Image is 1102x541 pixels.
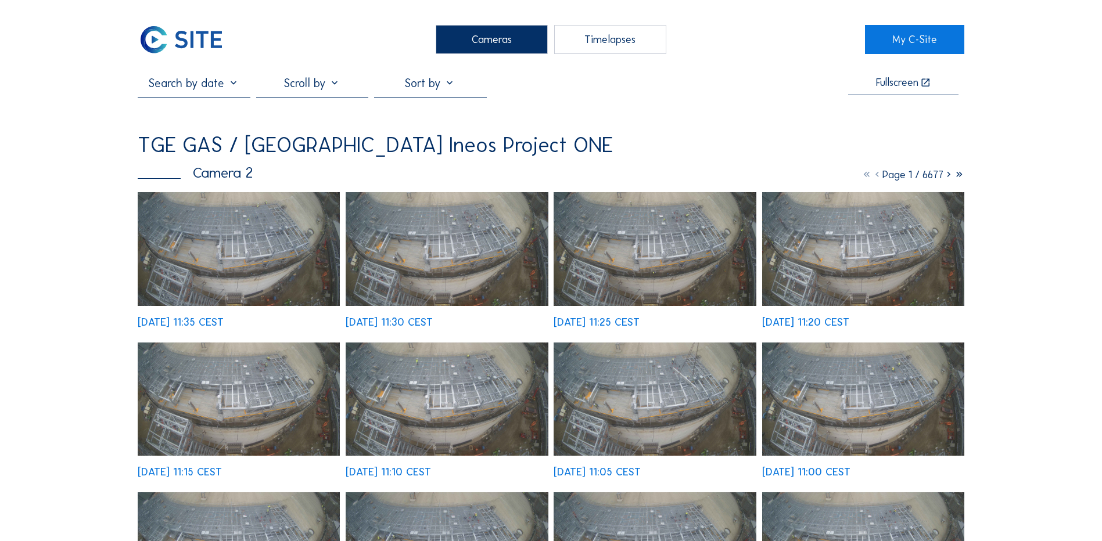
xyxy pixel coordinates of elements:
div: [DATE] 11:20 CEST [762,317,849,327]
img: image_53767802 [762,192,964,306]
div: Timelapses [554,25,666,54]
img: image_53767553 [346,342,548,456]
div: [DATE] 11:10 CEST [346,467,431,477]
div: [DATE] 11:00 CEST [762,467,850,477]
span: Page 1 / 6677 [882,168,943,181]
img: C-SITE Logo [138,25,224,54]
div: [DATE] 11:30 CEST [346,317,433,327]
div: Cameras [436,25,548,54]
div: [DATE] 11:35 CEST [138,317,224,327]
img: image_53767733 [138,342,340,456]
div: Fullscreen [876,77,918,88]
div: Camera 2 [138,165,253,180]
div: [DATE] 11:15 CEST [138,467,222,477]
img: image_53767293 [762,342,964,456]
a: C-SITE Logo [138,25,237,54]
div: TGE GAS / [GEOGRAPHIC_DATA] Ineos Project ONE [138,135,613,156]
a: My C-Site [865,25,964,54]
div: [DATE] 11:05 CEST [554,467,641,477]
input: Search by date 󰅀 [138,76,250,90]
img: image_53768278 [138,192,340,306]
img: image_53768098 [346,192,548,306]
img: image_53767998 [554,192,756,306]
div: [DATE] 11:25 CEST [554,317,640,327]
img: image_53767369 [554,342,756,456]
